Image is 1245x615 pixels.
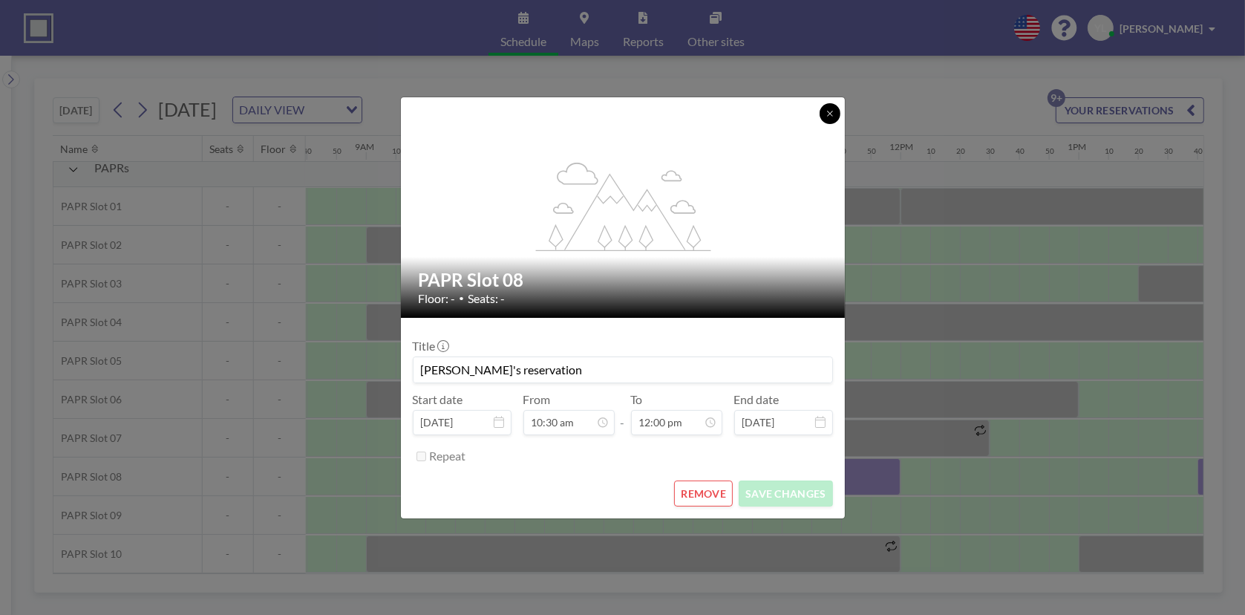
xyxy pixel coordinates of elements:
span: • [460,293,465,304]
span: - [621,397,625,430]
label: End date [734,392,780,407]
g: flex-grow: 1.2; [535,161,710,250]
label: Title [413,339,448,354]
input: (No title) [414,357,832,383]
h2: PAPR Slot 08 [419,269,829,291]
button: REMOVE [674,481,733,507]
span: Seats: - [468,291,506,306]
span: Floor: - [419,291,456,306]
label: From [523,392,551,407]
label: Repeat [430,449,466,463]
button: SAVE CHANGES [739,481,832,507]
label: Start date [413,392,463,407]
label: To [631,392,643,407]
